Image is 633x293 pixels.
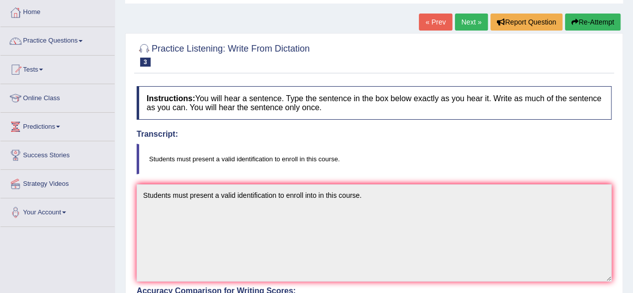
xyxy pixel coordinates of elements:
button: Report Question [490,14,562,31]
a: Next » [455,14,488,31]
h2: Practice Listening: Write From Dictation [137,42,310,67]
a: Success Stories [1,141,115,166]
span: 3 [140,58,151,67]
a: Predictions [1,113,115,138]
a: Online Class [1,84,115,109]
a: Your Account [1,198,115,223]
a: Tests [1,56,115,81]
h4: You will hear a sentence. Type the sentence in the box below exactly as you hear it. Write as muc... [137,86,611,120]
a: Practice Questions [1,27,115,52]
a: Strategy Videos [1,170,115,195]
h4: Transcript: [137,130,611,139]
b: Instructions: [147,94,195,103]
a: « Prev [419,14,452,31]
blockquote: Students must present a valid identification to enroll in this course. [137,144,611,174]
button: Re-Attempt [565,14,620,31]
